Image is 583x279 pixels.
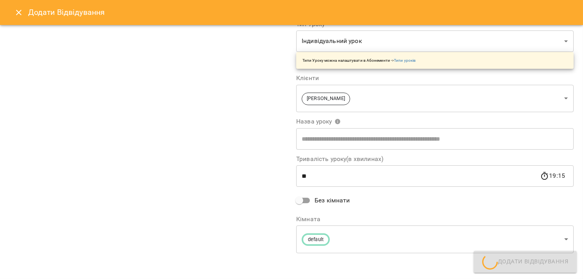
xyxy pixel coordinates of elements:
[394,58,416,63] a: Типи уроків
[296,30,574,52] div: Індивідуальний урок
[296,118,341,125] span: Назва уроку
[303,236,328,243] span: default
[334,118,341,125] svg: Вкажіть назву уроку або виберіть клієнтів
[296,75,574,81] label: Клієнти
[9,3,28,22] button: Close
[296,225,574,253] div: default
[296,216,574,222] label: Кімната
[28,6,105,18] h6: Додати Відвідування
[315,196,350,205] span: Без кімнати
[296,156,574,162] label: Тривалість уроку(в хвилинах)
[296,84,574,112] div: [PERSON_NAME]
[302,95,350,102] span: [PERSON_NAME]
[296,21,574,27] label: Тип Уроку
[302,57,416,63] p: Типи Уроку можна налаштувати в Абонементи ->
